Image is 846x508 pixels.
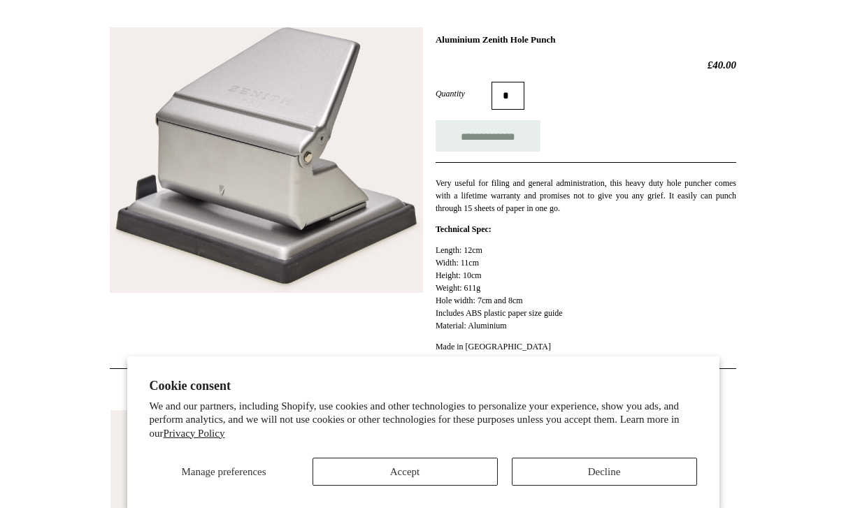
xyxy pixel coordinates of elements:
span: Manage preferences [181,466,266,477]
p: Length: 12cm Width: 11cm Height: 10cm Weight: 611g Hole width: 7cm and 8cm Includes ABS plastic p... [436,244,736,332]
strong: Technical Spec: [436,224,492,234]
button: Manage preferences [150,458,299,486]
img: Aluminium Zenith Hole Punch [110,27,423,293]
p: Made in [GEOGRAPHIC_DATA] [436,340,736,353]
label: Quantity [436,87,492,100]
p: We and our partners, including Shopify, use cookies and other technologies to personalize your ex... [150,400,697,441]
h1: Aluminium Zenith Hole Punch [436,34,736,45]
h2: Cookie consent [150,379,697,393]
h2: £40.00 [436,59,736,71]
a: Privacy Policy [164,428,225,439]
p: Very useful for filing and general administration, this heavy duty hole puncher comes with a life... [436,177,736,215]
h4: Related Products [73,383,773,394]
button: Decline [512,458,697,486]
button: Accept [313,458,498,486]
